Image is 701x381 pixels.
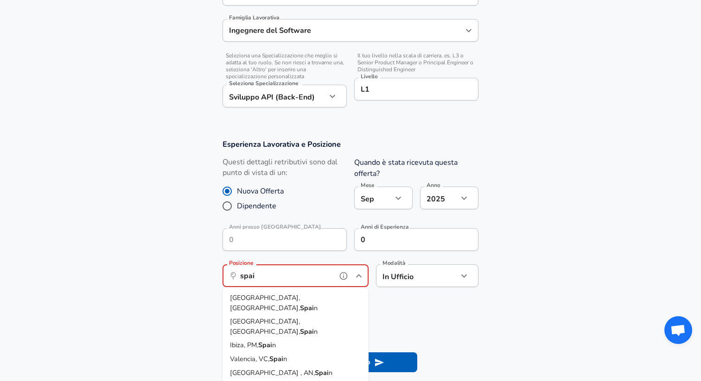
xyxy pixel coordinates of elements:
[229,260,254,266] label: Posizione
[223,228,326,251] input: 0
[223,52,347,80] span: Seleziona una Specializzazione che meglio si adatta al tuo ruolo. Se non riesci a trovarne una, s...
[272,340,276,350] span: n
[223,157,347,178] label: Questi dettagli retributivi sono dal punto di vista di un:
[354,52,478,73] span: Il tuo livello nella scala di carriera. es. L3 o Senior Product Manager o Principal Engineer o Di...
[269,354,283,363] strong: Spai
[283,354,287,363] span: n
[354,228,458,251] input: 7
[229,224,321,230] label: Anni presso [GEOGRAPHIC_DATA]
[258,340,272,350] strong: Spai
[229,15,280,20] label: Famiglia Lavorativa
[361,224,409,230] label: Anni di Esperienza
[314,326,318,336] span: n
[230,354,269,363] span: Valencia, VC,
[300,326,314,336] strong: Spai
[237,186,284,197] span: Nuova Offerta
[230,368,315,377] span: [GEOGRAPHIC_DATA] , AN,
[427,182,440,188] label: Anno
[354,157,458,179] label: Quando è stata ricevuta questa offerta?
[376,264,444,287] div: In Ufficio
[361,182,375,188] label: Mese
[300,303,314,312] strong: Spai
[354,187,392,209] div: Sep
[227,23,460,37] input: Ingegnere del Software
[237,200,276,212] span: Dipendente
[352,269,365,282] button: Close
[223,85,326,107] div: Sviluppo API (Back-End)
[462,24,475,37] button: Open
[230,340,258,350] span: Ibiza, PM,
[382,260,406,266] label: Modalità
[229,81,298,86] label: Seleziona Specializzazione
[230,317,300,336] span: [GEOGRAPHIC_DATA], [GEOGRAPHIC_DATA],
[223,139,478,150] h3: Esperienza Lavorativa e Posizione
[329,368,332,377] span: n
[337,269,350,283] button: help
[664,316,692,344] div: Aprire la chat
[315,368,329,377] strong: Spai
[230,293,300,312] span: [GEOGRAPHIC_DATA], [GEOGRAPHIC_DATA],
[314,303,318,312] span: n
[361,74,378,79] label: Livello
[420,187,458,209] div: 2025
[358,82,474,96] input: L3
